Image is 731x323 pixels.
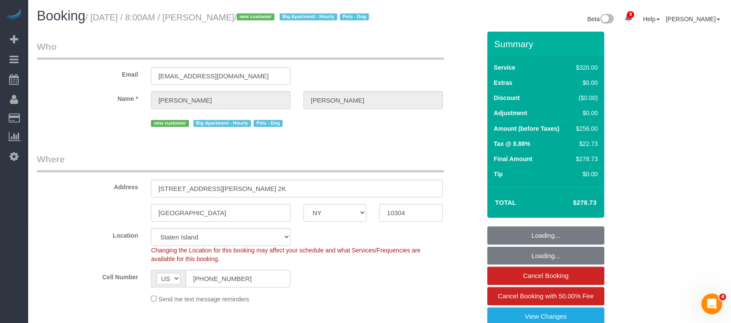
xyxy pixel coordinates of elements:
[280,13,337,20] span: Big Apartment - Hourly
[494,155,532,163] label: Final Amount
[719,294,726,300] span: 4
[151,67,290,85] input: Email
[627,11,634,18] span: 9
[487,267,604,285] a: Cancel Booking
[379,204,443,222] input: Zip Code
[494,94,520,102] label: Discount
[85,13,372,22] small: / [DATE] / 8:00AM / [PERSON_NAME]
[30,270,144,281] label: Cell Number
[573,124,598,133] div: $256.00
[30,180,144,191] label: Address
[643,16,660,23] a: Help
[587,16,614,23] a: Beta
[237,13,274,20] span: new customer
[193,120,251,127] span: Big Apartment - Hourly
[234,13,372,22] span: /
[37,40,444,60] legend: Who
[702,294,722,314] iframe: Intercom live chat
[547,199,597,207] h4: $278.73
[495,199,516,206] strong: Total
[303,91,443,109] input: Last Name
[30,67,144,79] label: Email
[37,8,85,23] span: Booking
[573,139,598,148] div: $22.73
[494,170,503,178] label: Tip
[158,296,249,303] span: Send me text message reminders
[498,292,594,300] span: Cancel Booking with 50.00% Fee
[620,9,637,28] a: 9
[487,287,604,305] a: Cancel Booking with 50.00% Fee
[30,91,144,103] label: Name *
[573,63,598,72] div: $320.00
[37,153,444,172] legend: Where
[151,120,189,127] span: new customer
[494,109,527,117] label: Adjustment
[494,124,559,133] label: Amount (before Taxes)
[573,170,598,178] div: $0.00
[254,120,283,127] span: Pets - Dog
[494,139,530,148] label: Tax @ 8.88%
[494,63,516,72] label: Service
[666,16,720,23] a: [PERSON_NAME]
[151,204,290,222] input: City
[151,91,290,109] input: First Name
[494,39,600,49] h3: Summary
[600,14,614,25] img: New interface
[494,78,512,87] label: Extras
[573,155,598,163] div: $278.73
[573,94,598,102] div: ($0.00)
[573,109,598,117] div: $0.00
[151,247,421,262] span: Changing the Location for this booking may affect your schedule and what Services/Frequencies are...
[30,228,144,240] label: Location
[186,270,290,287] input: Cell Number
[573,78,598,87] div: $0.00
[5,9,23,21] img: Automaid Logo
[340,13,369,20] span: Pets - Dog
